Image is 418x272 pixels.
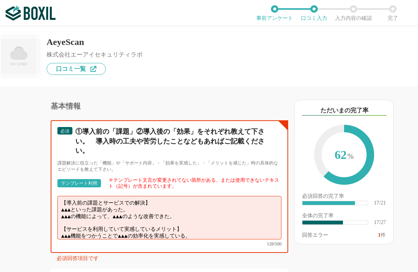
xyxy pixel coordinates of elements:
span: 口コミ一覧 [56,66,86,72]
div: 128/500 [57,242,281,246]
span: 必須 [60,129,69,134]
img: ボクシルSaaS_ロゴ [6,6,56,21]
div: 基本情報 [51,102,288,110]
span: 62 [322,132,367,179]
div: 回答エラー [302,233,328,238]
div: 株式会社エーアイセキュリティラボ [47,52,143,58]
div: 件 [378,233,386,238]
li: 入力内容の確認 [334,5,373,21]
div: ただいまの完了率 [302,106,386,116]
div: ①導入前の「課題」②導入後の「効果」をそれぞれ教えて下さい。 導入時の工夫や苦労したことなどもあればご記載ください。 [75,127,277,155]
div: ​ [302,221,343,224]
div: 17/27 [374,220,386,225]
span: 1 [378,232,380,238]
div: 課題解決に役立った「機能」や「サポート内容」・「効果を実感した」・「メリットを感じた」時の具体的なエピソードを教えて下さい。 [57,160,281,173]
div: 必須回答項目です [57,256,288,264]
span: % [347,152,354,160]
li: 事前アンケート [255,5,294,21]
div: AeyeScan [47,37,143,46]
a: 口コミ一覧 [47,63,106,75]
li: 完了 [373,5,412,21]
div: テンプレート利用 [61,181,97,185]
div: 全体の完了率 [302,213,386,220]
div: 必須回答の完了率 [302,194,386,200]
li: 口コミ入力 [294,5,334,21]
div: 17/21 [374,200,386,206]
div: ​ [302,201,355,205]
div: ፠テンプレート文言が変更されてない箇所がある、または使用できないテキスト（記号）が含まれています。 [108,177,281,189]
